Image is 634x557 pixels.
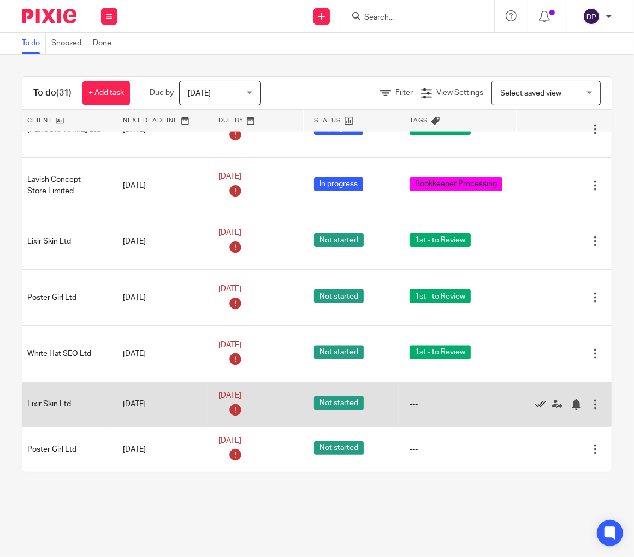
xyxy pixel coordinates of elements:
[93,33,117,54] a: Done
[363,13,461,23] input: Search
[112,382,208,426] td: [DATE]
[112,326,208,382] td: [DATE]
[112,214,208,270] td: [DATE]
[16,270,112,326] td: Poster Girl Ltd
[16,427,112,472] td: Poster Girl Ltd
[112,427,208,472] td: [DATE]
[112,157,208,214] td: [DATE]
[436,89,483,97] span: View Settings
[410,177,502,191] span: Bookkeeper Processing
[314,233,364,247] span: Not started
[51,33,87,54] a: Snoozed
[218,229,241,236] span: [DATE]
[22,9,76,23] img: Pixie
[535,399,552,410] a: Mark as done
[16,382,112,426] td: Lixir Skin Ltd
[410,399,505,410] div: ---
[500,90,561,97] span: Select saved view
[82,81,130,105] a: + Add task
[314,177,363,191] span: In progress
[410,346,471,359] span: 1st - to Review
[314,346,364,359] span: Not started
[22,33,46,54] a: To do
[314,441,364,455] span: Not started
[583,8,600,25] img: svg%3E
[16,157,112,214] td: Lavish Concept Store Limited
[16,326,112,382] td: White Hat SEO Ltd
[314,289,364,303] span: Not started
[218,285,241,293] span: [DATE]
[188,90,211,97] span: [DATE]
[410,117,429,123] span: Tags
[410,233,471,247] span: 1st - to Review
[218,437,241,445] span: [DATE]
[33,87,72,99] h1: To do
[395,89,413,97] span: Filter
[410,289,471,303] span: 1st - to Review
[218,392,241,400] span: [DATE]
[410,444,505,455] div: ---
[112,270,208,326] td: [DATE]
[218,173,241,181] span: [DATE]
[218,341,241,349] span: [DATE]
[314,396,364,410] span: Not started
[16,214,112,270] td: Lixir Skin Ltd
[56,88,72,97] span: (31)
[150,87,174,98] p: Due by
